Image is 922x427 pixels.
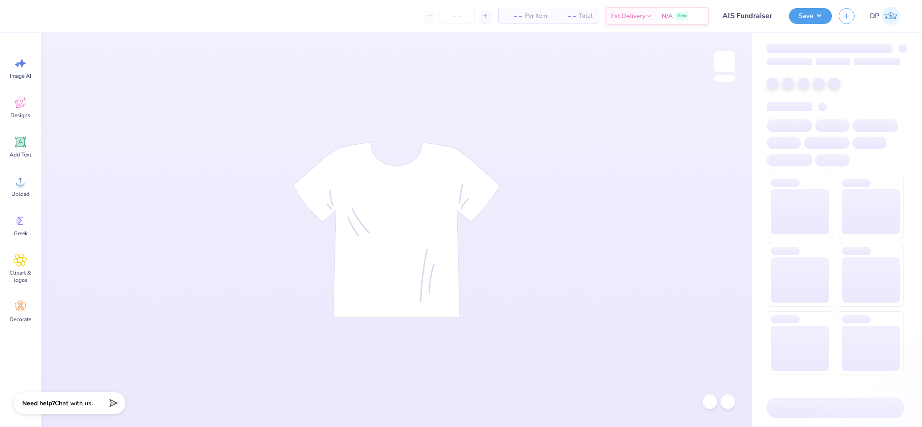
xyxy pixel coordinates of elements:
img: Darlene Padilla [882,7,900,25]
span: Total [579,11,592,21]
span: Free [678,13,687,19]
span: Decorate [10,316,31,323]
span: DP [870,11,879,21]
span: Est. Delivery [611,11,645,21]
a: DP [866,7,904,25]
span: Designs [10,112,30,119]
input: Untitled Design [716,7,782,25]
input: – – [440,8,475,24]
span: N/A [662,11,673,21]
span: – – [504,11,522,21]
span: Chat with us. [55,399,93,408]
span: – – [558,11,576,21]
span: Upload [11,190,29,198]
strong: Need help? [22,399,55,408]
span: Image AI [10,72,31,80]
img: tee-skeleton.svg [293,142,500,318]
span: Add Text [10,151,31,158]
span: Per Item [525,11,547,21]
span: Clipart & logos [5,269,35,284]
span: Greek [14,230,28,237]
button: Save [789,8,832,24]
